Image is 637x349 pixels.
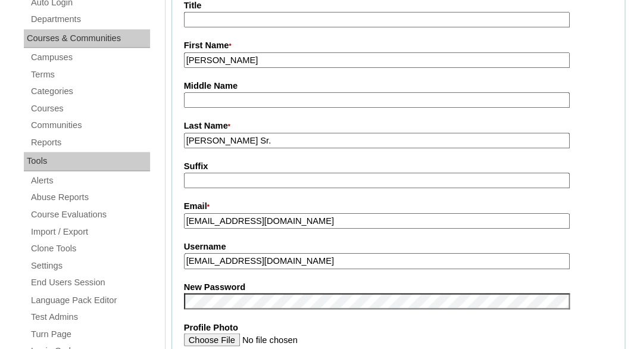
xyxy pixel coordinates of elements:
[24,152,150,171] div: Tools
[30,118,150,133] a: Communities
[30,101,150,116] a: Courses
[30,190,150,205] a: Abuse Reports
[30,84,150,99] a: Categories
[30,12,150,27] a: Departments
[30,275,150,290] a: End Users Session
[184,281,613,294] label: New Password
[30,50,150,65] a: Campuses
[30,207,150,222] a: Course Evaluations
[30,309,150,324] a: Test Admins
[184,120,613,133] label: Last Name
[30,67,150,82] a: Terms
[30,173,150,188] a: Alerts
[184,321,613,334] label: Profile Photo
[30,241,150,256] a: Clone Tools
[184,160,613,173] label: Suffix
[30,326,150,341] a: Turn Page
[24,29,150,48] div: Courses & Communities
[30,258,150,273] a: Settings
[184,241,613,253] label: Username
[184,39,613,52] label: First Name
[184,200,613,213] label: Email
[30,135,150,150] a: Reports
[30,292,150,307] a: Language Pack Editor
[30,225,150,239] a: Import / Export
[184,80,613,92] label: Middle Name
